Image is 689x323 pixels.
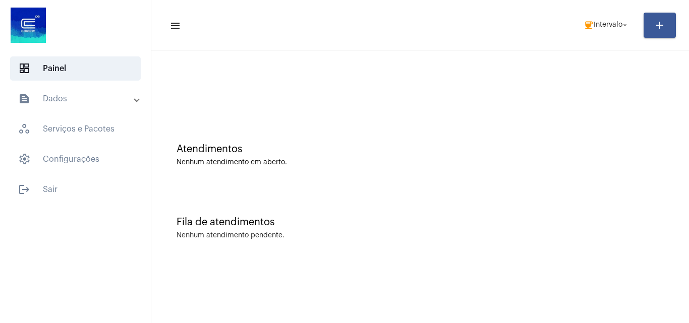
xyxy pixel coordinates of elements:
span: Sair [10,177,141,202]
span: Painel [10,56,141,81]
span: Serviços e Pacotes [10,117,141,141]
span: Configurações [10,147,141,171]
div: Atendimentos [177,144,664,155]
button: Intervalo [578,15,636,35]
div: Nenhum atendimento em aberto. [177,159,664,166]
mat-icon: sidenav icon [18,183,30,196]
mat-icon: add [654,19,666,31]
mat-icon: arrow_drop_down [620,21,629,30]
mat-icon: sidenav icon [18,93,30,105]
mat-expansion-panel-header: sidenav iconDados [6,87,151,111]
span: sidenav icon [18,62,30,75]
mat-panel-title: Dados [18,93,135,105]
div: Fila de atendimentos [177,217,664,228]
mat-icon: sidenav icon [169,20,180,32]
mat-icon: coffee [584,20,594,30]
img: d4669ae0-8c07-2337-4f67-34b0df7f5ae4.jpeg [8,5,48,45]
span: sidenav icon [18,153,30,165]
div: Nenhum atendimento pendente. [177,232,284,239]
span: Intervalo [594,22,622,29]
span: sidenav icon [18,123,30,135]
